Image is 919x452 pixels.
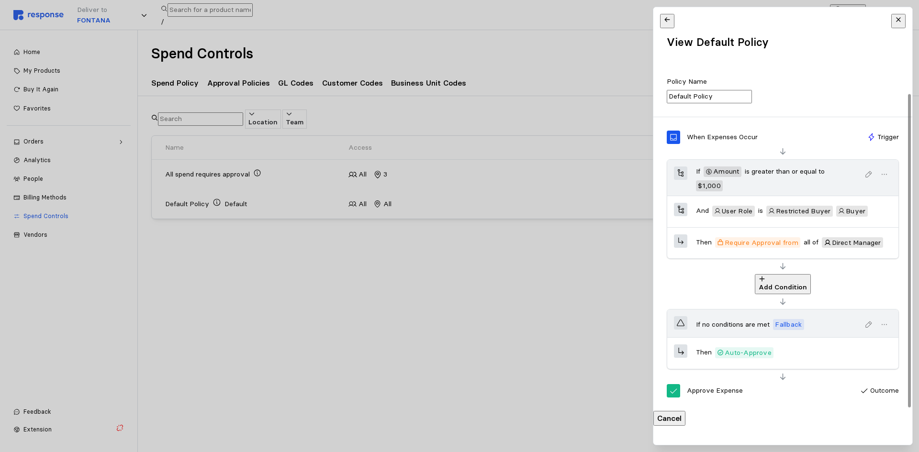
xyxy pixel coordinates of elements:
input: e.g. Default Company Policy [667,90,752,103]
span: User Role [722,206,752,216]
p: is [758,206,762,216]
p: Then [695,237,711,248]
button: Add Condition [754,274,810,294]
span: Direct Manager [831,238,881,248]
p: Then [695,347,711,358]
p: Trigger [877,132,898,143]
span: Restricted Buyer [775,206,830,216]
button: Cancel [653,411,685,426]
p: Outcome [870,386,898,396]
p: If no conditions are met [695,320,769,330]
p: is greater than or equal to [745,166,825,177]
p: And [695,206,708,216]
span: Amount [713,166,739,176]
p: Cancel [657,412,682,424]
p: If [695,166,700,177]
p: all of [804,237,818,248]
span: Buyer [846,206,865,216]
p: Add Condition [758,282,807,293]
p: Approve Expense [687,386,743,396]
div: Policy Name [667,77,899,90]
h2: View Default Policy [667,35,769,50]
p: When Expenses Occur [687,132,758,143]
span: Require Approval from [725,238,798,248]
span: Auto-Approve [725,348,772,358]
span: $ 1,000 [698,181,720,191]
span: Fallback [775,320,802,330]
